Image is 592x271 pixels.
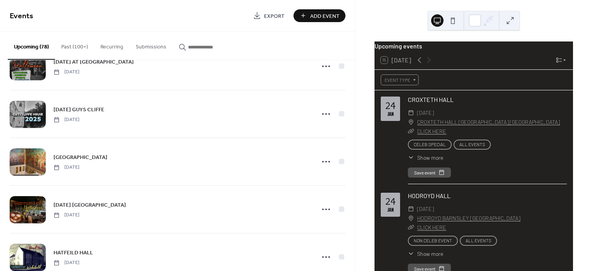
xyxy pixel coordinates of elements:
button: Upcoming (78) [8,31,55,60]
span: [DATE] [54,212,79,219]
span: Show more [417,154,443,162]
span: Add Event [310,12,340,20]
div: Jan [387,208,394,213]
div: ​ [408,154,414,162]
span: Export [264,12,285,20]
a: [DATE] [GEOGRAPHIC_DATA] [54,200,126,209]
div: Jan [387,112,394,117]
a: CROXTETH HALL [GEOGRAPHIC_DATA] [GEOGRAPHIC_DATA] [417,117,560,127]
button: Save event [408,167,451,178]
div: ​ [408,250,414,258]
a: HATFEILD HALL [54,248,93,257]
a: HODROYD HALL [408,192,450,199]
a: [GEOGRAPHIC_DATA] [54,153,107,162]
div: Upcoming events [375,41,573,51]
span: Show more [417,250,443,258]
button: ​Show more [408,154,443,162]
button: Recurring [94,31,129,59]
span: [DATE] [54,116,79,123]
span: [DATE] AT [GEOGRAPHIC_DATA] [54,58,134,66]
a: CLICK HERE [417,224,446,231]
a: [DATE] GUYS CLIFFE [54,105,104,114]
button: Submissions [129,31,173,59]
div: ​ [408,117,414,127]
span: [DATE] [54,259,79,266]
a: Export [247,9,290,22]
div: ​ [408,108,414,117]
span: [DATE] [54,69,79,76]
div: ​ [408,223,414,232]
div: 24 [385,101,395,110]
button: ​Show more [408,250,443,258]
div: ​ [408,214,414,223]
span: HATFEILD HALL [54,249,93,257]
span: [DATE] [417,108,434,117]
button: Past (100+) [55,31,94,59]
button: Add Event [293,9,345,22]
a: CROXTETH HALL [408,96,454,103]
span: [DATE] [417,204,434,214]
div: ​ [408,204,414,214]
a: CLICK HERE [417,128,446,135]
span: Events [10,9,33,24]
div: ​ [408,127,414,136]
span: [DATE] GUYS CLIFFE [54,106,104,114]
a: HODROYD BARNSLEY [GEOGRAPHIC_DATA] [417,214,520,223]
div: 24 [385,197,395,206]
span: [GEOGRAPHIC_DATA] [54,154,107,162]
span: [DATE] [54,164,79,171]
a: [DATE] AT [GEOGRAPHIC_DATA] [54,57,134,66]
